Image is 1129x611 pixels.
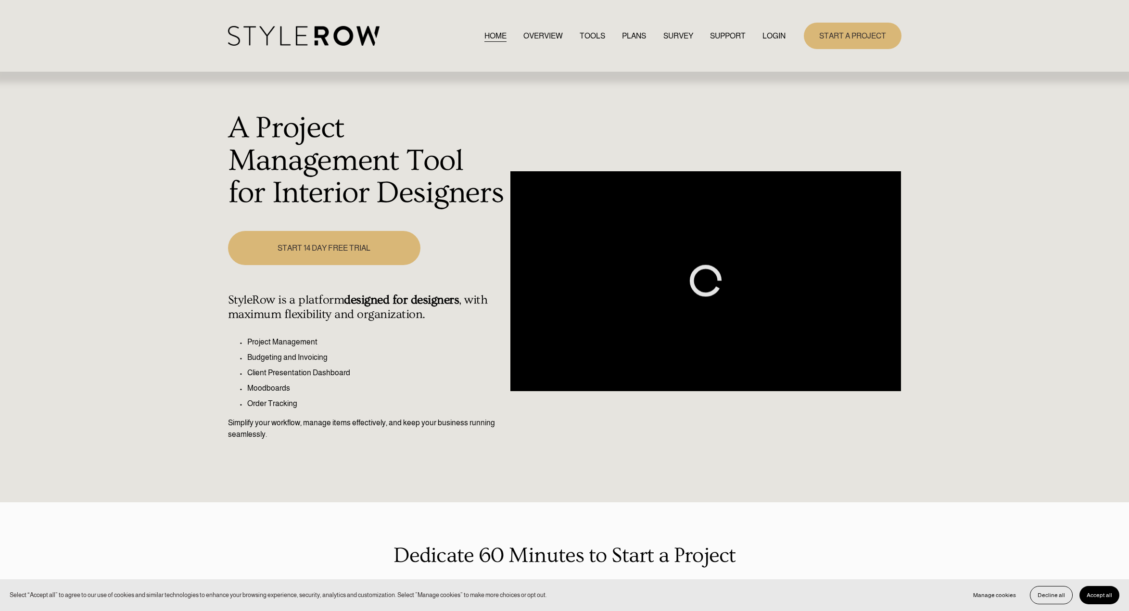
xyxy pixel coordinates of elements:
p: Dedicate 60 Minutes to Start a Project [228,539,901,572]
button: Decline all [1030,586,1073,604]
span: Decline all [1038,592,1065,598]
p: Budgeting and Invoicing [247,352,506,363]
a: folder dropdown [710,29,746,42]
span: Accept all [1087,592,1112,598]
p: Select “Accept all” to agree to our use of cookies and similar technologies to enhance your brows... [10,590,547,599]
img: StyleRow [228,26,380,46]
h1: A Project Management Tool for Interior Designers [228,112,506,210]
span: Manage cookies [973,592,1016,598]
a: PLANS [622,29,646,42]
a: HOME [484,29,507,42]
a: START A PROJECT [804,23,901,49]
strong: designed for designers [344,293,459,307]
a: SURVEY [663,29,693,42]
p: Simplify your workflow, manage items effectively, and keep your business running seamlessly. [228,417,506,440]
p: Client Presentation Dashboard [247,367,506,379]
a: LOGIN [762,29,786,42]
p: Moodboards [247,382,506,394]
h4: StyleRow is a platform , with maximum flexibility and organization. [228,293,506,322]
button: Manage cookies [966,586,1023,604]
span: SUPPORT [710,30,746,42]
p: Order Tracking [247,398,506,409]
a: OVERVIEW [523,29,563,42]
a: TOOLS [580,29,605,42]
button: Accept all [1079,586,1119,604]
p: Project Management [247,336,506,348]
a: START 14 DAY FREE TRIAL [228,231,420,265]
